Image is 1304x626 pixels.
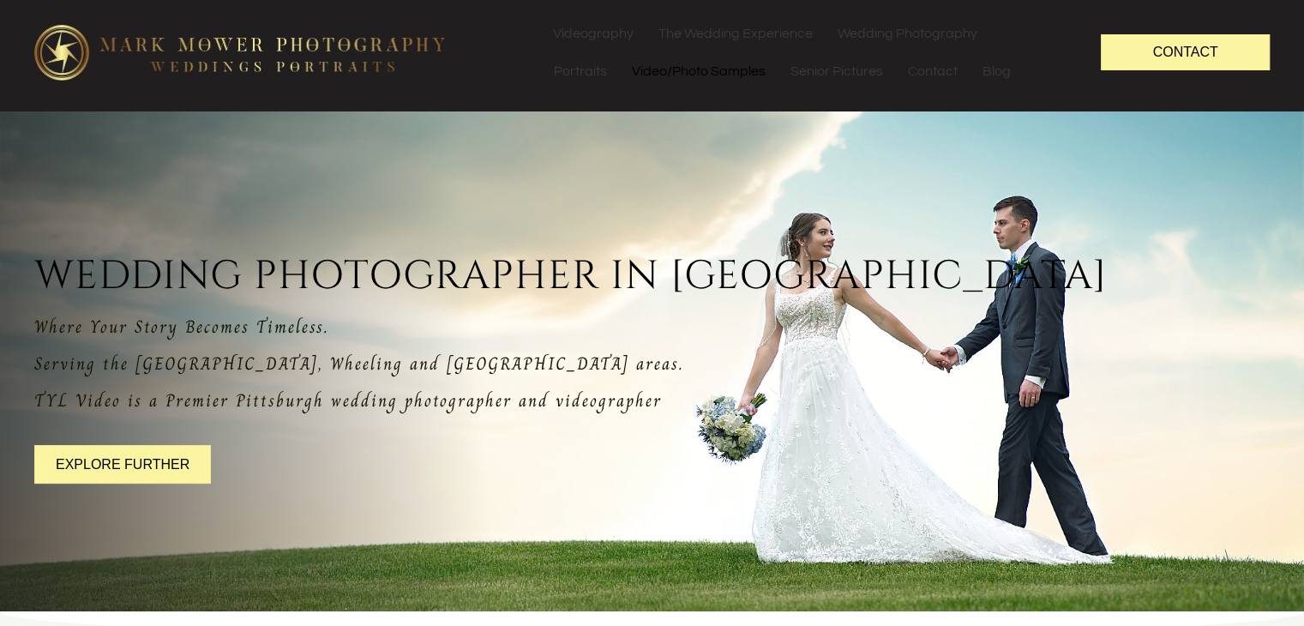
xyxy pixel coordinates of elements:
a: Contact [896,52,970,90]
a: Senior Pictures [778,52,895,90]
a: Portraits [542,52,619,90]
nav: Menu [541,15,1067,90]
a: Videography [541,15,646,52]
a: Contact [1101,34,1270,69]
p: Where Your Story Becomes Timeless. [34,313,1270,341]
span: wedding photographer in [GEOGRAPHIC_DATA] [34,249,1270,304]
a: Video/Photo Samples [620,52,778,90]
a: Wedding Photography [826,15,989,52]
span: Contact [1152,45,1217,59]
a: The Wedding Experience [646,15,825,52]
a: Blog [970,52,1023,90]
a: Explore further [34,445,211,484]
span: Explore further [56,457,189,472]
img: logo-edit1 [34,25,446,80]
p: TYL Video is a Premier Pittsburgh wedding photographer and videographer [34,387,1270,415]
p: Serving the [GEOGRAPHIC_DATA], Wheeling and [GEOGRAPHIC_DATA] areas. [34,350,1270,378]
